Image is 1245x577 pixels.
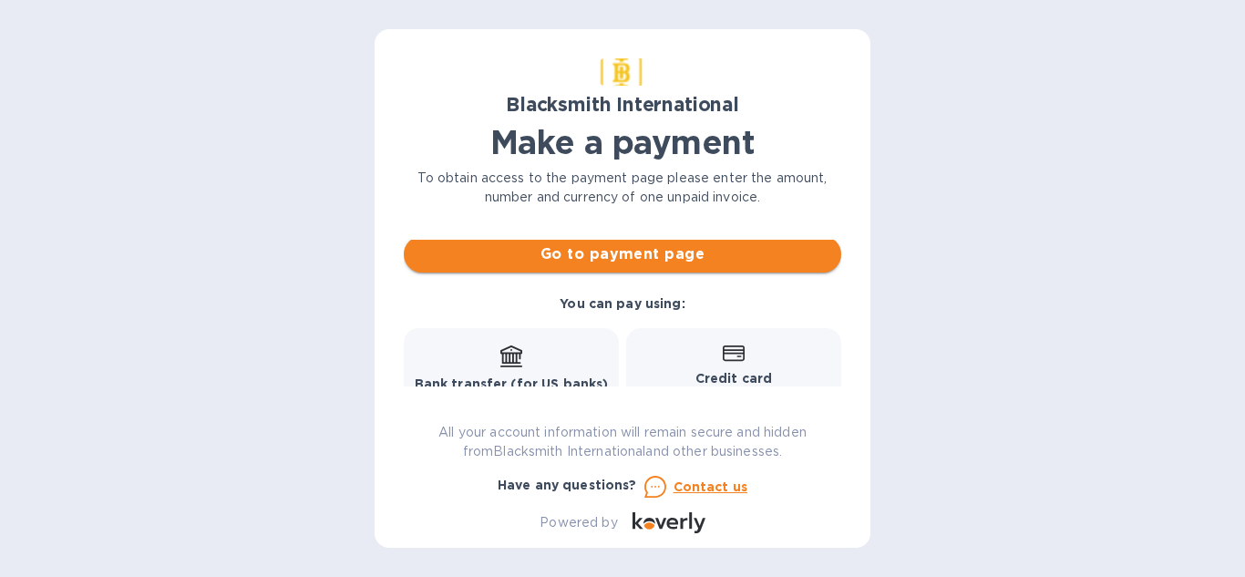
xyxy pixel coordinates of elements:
[695,371,772,386] b: Credit card
[415,376,609,391] b: Bank transfer (for US banks)
[674,479,748,494] u: Contact us
[498,478,637,492] b: Have any questions?
[404,123,841,161] h1: Make a payment
[404,169,841,207] p: To obtain access to the payment page please enter the amount, number and currency of one unpaid i...
[404,423,841,461] p: All your account information will remain secure and hidden from Blacksmith International and othe...
[418,243,827,265] span: Go to payment page
[404,236,841,273] button: Go to payment page
[560,296,684,311] b: You can pay using:
[540,513,617,532] p: Powered by
[506,93,739,116] b: Blacksmith International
